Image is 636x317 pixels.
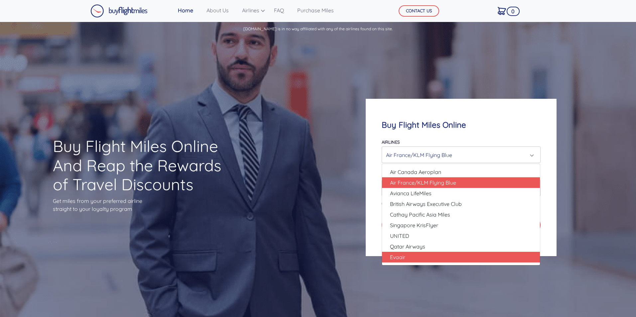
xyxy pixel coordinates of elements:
a: About Us [204,4,231,17]
span: UNITED [390,232,409,240]
p: Get miles from your preferred airline straight to your loyalty program [53,197,233,213]
button: Air France/KLM Flying Blue [382,146,540,163]
img: Cart [498,7,506,15]
a: Airlines [239,4,263,17]
a: 0 [495,4,509,18]
a: Buy Flight Miles Logo [90,3,148,19]
span: Air Canada Aeroplan [390,168,441,176]
button: CONTACT US [399,5,439,17]
span: British Airways Executive Club [390,200,462,208]
h1: Buy Flight Miles Online And Reap the Rewards of Travel Discounts [53,137,233,194]
span: Cathay Pacific Asia Miles [390,211,450,219]
span: Qatar Airways [390,242,425,250]
div: Air France/KLM Flying Blue [386,149,532,161]
a: FAQ [271,4,287,17]
span: 0 [507,7,520,16]
span: Evaair [390,253,405,261]
span: Singapore KrisFlyer [390,221,438,229]
a: Purchase Miles [295,4,336,17]
h4: Buy Flight Miles Online [382,120,540,130]
a: Home [175,4,196,17]
span: Air France/KLM Flying Blue [390,179,456,187]
img: Buy Flight Miles Logo [90,4,148,18]
label: Airlines [382,139,400,145]
span: Avianca LifeMiles [390,189,432,197]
